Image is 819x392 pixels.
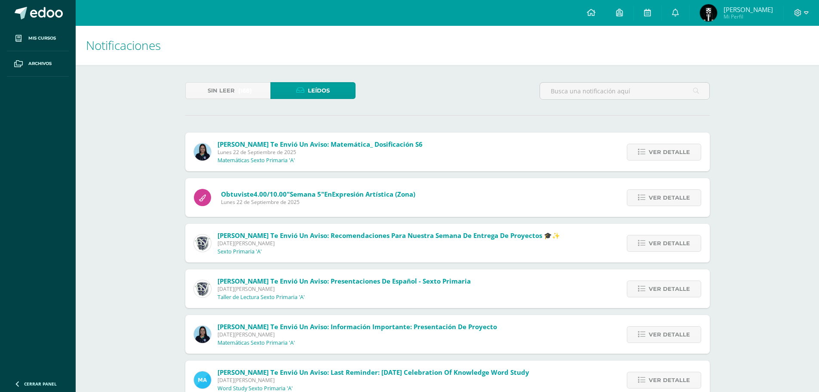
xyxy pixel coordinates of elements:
a: Leídos [270,82,356,99]
span: Leídos [308,83,330,99]
img: 1c2e75a0a924ffa84caa3ccf4b89f7cc.png [194,143,211,161]
span: Lunes 22 de Septiembre de 2025 [221,198,415,206]
p: Sexto Primaria 'A' [218,248,262,255]
span: Expresión Artística (zona) [332,190,415,198]
span: [DATE][PERSON_NAME] [218,331,497,338]
span: [PERSON_NAME] te envió un aviso: Presentaciones de Español - Sexto primaria [218,277,471,285]
span: [DATE][PERSON_NAME] [218,240,560,247]
span: Sin leer [208,83,235,99]
span: Ver detalle [649,144,690,160]
span: Obtuviste en [221,190,415,198]
span: Ver detalle [649,372,690,388]
img: 8b4d1e7cee2897ddf6f700ec04dc6a91.png [700,4,717,22]
span: Notificaciones [86,37,161,53]
span: Archivos [28,60,52,67]
p: Word Study Sexto Primaria 'A' [218,385,293,392]
span: [PERSON_NAME] te envió un aviso: Last reminder: [DATE] celebration of knowledge word study [218,368,529,377]
img: 51297686cd001f20f1b4136f7b1f914a.png [194,371,211,389]
img: ff9f30dcd6caddab7c2690c5a2c78218.png [194,280,211,297]
span: (168) [238,83,252,99]
p: Matemáticas Sexto Primaria 'A' [218,340,295,346]
a: Sin leer(168) [185,82,270,99]
span: Ver detalle [649,281,690,297]
span: [PERSON_NAME] te envió un aviso: Matemática_ Dosificación S6 [218,140,423,148]
span: Ver detalle [649,190,690,206]
span: Cerrar panel [24,381,57,387]
span: [DATE][PERSON_NAME] [218,377,529,384]
a: Archivos [7,51,69,77]
span: Ver detalle [649,235,690,251]
input: Busca una notificación aquí [540,83,709,99]
span: [PERSON_NAME] te envió un aviso: Recomendaciones para nuestra semana de entrega de proyectos 🎓✨ [218,231,560,240]
span: [DATE][PERSON_NAME] [218,285,471,293]
span: Ver detalle [649,327,690,343]
p: Taller de Lectura Sexto Primaria 'A' [218,294,305,301]
span: Mis cursos [28,35,56,42]
span: 4.00/10.00 [254,190,287,198]
span: Mi Perfil [724,13,773,20]
img: ff9f30dcd6caddab7c2690c5a2c78218.png [194,235,211,252]
span: Lunes 22 de Septiembre de 2025 [218,148,423,156]
span: [PERSON_NAME] [724,5,773,14]
img: 1c2e75a0a924ffa84caa3ccf4b89f7cc.png [194,326,211,343]
a: Mis cursos [7,26,69,51]
p: Matemáticas Sexto Primaria 'A' [218,157,295,164]
span: "Semana 5" [287,190,324,198]
span: [PERSON_NAME] te envió un aviso: Información importante: Presentación de proyecto [218,322,497,331]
